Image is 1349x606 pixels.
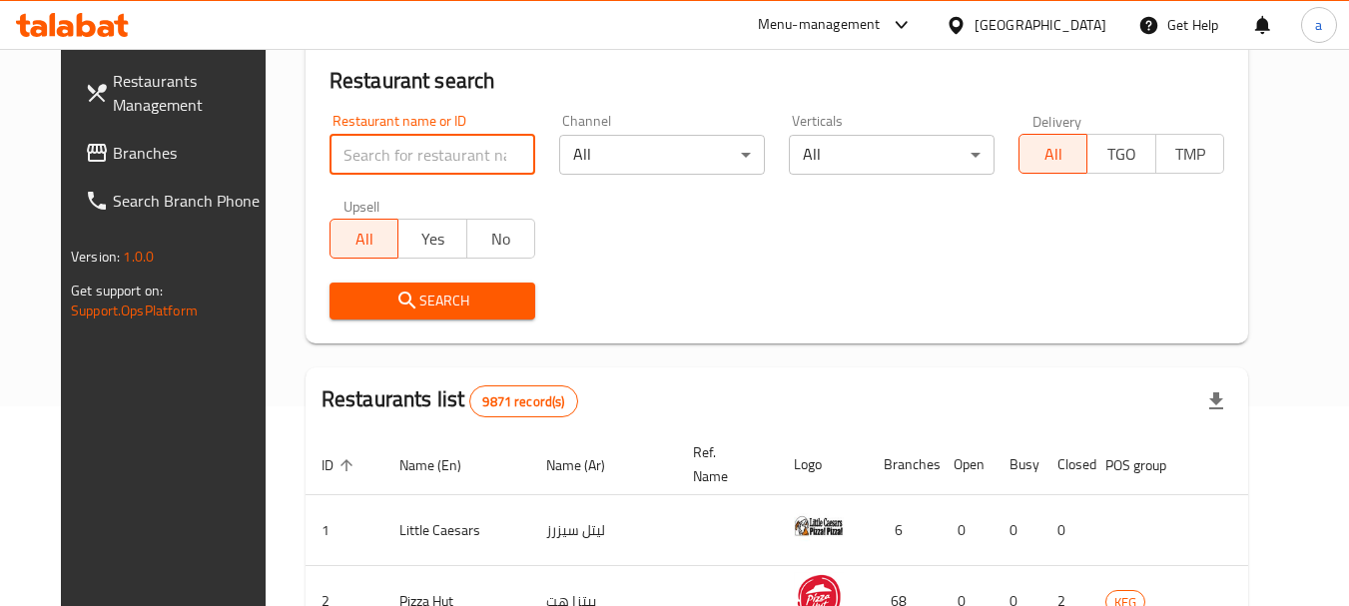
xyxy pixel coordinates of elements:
[330,66,1224,96] h2: Restaurant search
[1315,14,1322,36] span: a
[406,225,458,254] span: Yes
[71,244,120,270] span: Version:
[69,129,287,177] a: Branches
[1086,134,1155,174] button: TGO
[466,219,535,259] button: No
[1192,377,1240,425] div: Export file
[938,434,994,495] th: Open
[794,501,844,551] img: Little Caesars
[338,225,390,254] span: All
[1018,134,1087,174] button: All
[975,14,1106,36] div: [GEOGRAPHIC_DATA]
[789,135,995,175] div: All
[559,135,765,175] div: All
[71,298,198,323] a: Support.OpsPlatform
[343,199,380,213] label: Upsell
[113,189,271,213] span: Search Branch Phone
[758,13,881,37] div: Menu-management
[123,244,154,270] span: 1.0.0
[69,177,287,225] a: Search Branch Phone
[469,385,577,417] div: Total records count
[71,278,163,303] span: Get support on:
[1032,114,1082,128] label: Delivery
[994,434,1041,495] th: Busy
[69,57,287,129] a: Restaurants Management
[475,225,527,254] span: No
[113,141,271,165] span: Branches
[330,219,398,259] button: All
[1164,140,1216,169] span: TMP
[1041,495,1089,566] td: 0
[383,495,530,566] td: Little Caesars
[399,453,487,477] span: Name (En)
[1041,434,1089,495] th: Closed
[778,434,868,495] th: Logo
[330,283,535,319] button: Search
[397,219,466,259] button: Yes
[306,495,383,566] td: 1
[868,495,938,566] td: 6
[322,453,359,477] span: ID
[530,495,677,566] td: ليتل سيزرز
[1095,140,1147,169] span: TGO
[470,392,576,411] span: 9871 record(s)
[938,495,994,566] td: 0
[330,135,535,175] input: Search for restaurant name or ID..
[994,495,1041,566] td: 0
[1155,134,1224,174] button: TMP
[693,440,754,488] span: Ref. Name
[113,69,271,117] span: Restaurants Management
[1105,453,1192,477] span: POS group
[322,384,578,417] h2: Restaurants list
[546,453,631,477] span: Name (Ar)
[345,289,519,313] span: Search
[868,434,938,495] th: Branches
[1027,140,1079,169] span: All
